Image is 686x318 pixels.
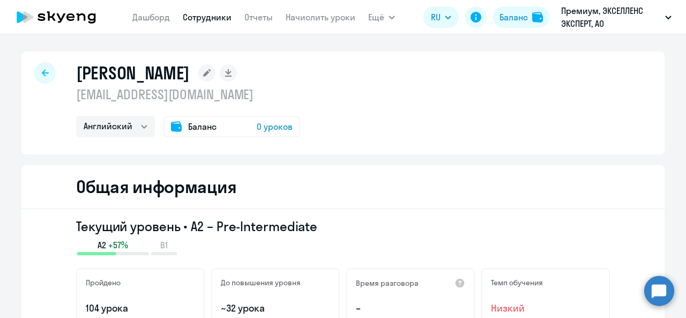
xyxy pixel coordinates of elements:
[286,12,355,23] a: Начислить уроки
[368,6,395,28] button: Ещё
[160,239,168,251] span: B1
[188,120,217,133] span: Баланс
[221,301,330,315] p: ~32 урока
[76,176,236,197] h2: Общая информация
[356,301,465,315] p: –
[257,120,293,133] span: 0 уроков
[76,62,190,84] h1: [PERSON_NAME]
[98,239,106,251] span: A2
[493,6,549,28] button: Балансbalance
[132,12,170,23] a: Дашборд
[561,4,661,30] p: Премиум, ЭКСЕЛЛЕНС ЭКСПЕРТ, АО
[86,301,195,315] p: 104 урока
[76,86,300,103] p: [EMAIL_ADDRESS][DOMAIN_NAME]
[183,12,232,23] a: Сотрудники
[532,12,543,23] img: balance
[108,239,128,251] span: +57%
[86,278,121,287] h5: Пройдено
[356,278,419,288] h5: Время разговора
[491,278,543,287] h5: Темп обучения
[556,4,677,30] button: Премиум, ЭКСЕЛЛЕНС ЭКСПЕРТ, АО
[244,12,273,23] a: Отчеты
[499,11,528,24] div: Баланс
[423,6,459,28] button: RU
[368,11,384,24] span: Ещё
[431,11,441,24] span: RU
[491,301,600,315] span: Низкий
[221,278,301,287] h5: До повышения уровня
[76,218,610,235] h3: Текущий уровень • A2 – Pre-Intermediate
